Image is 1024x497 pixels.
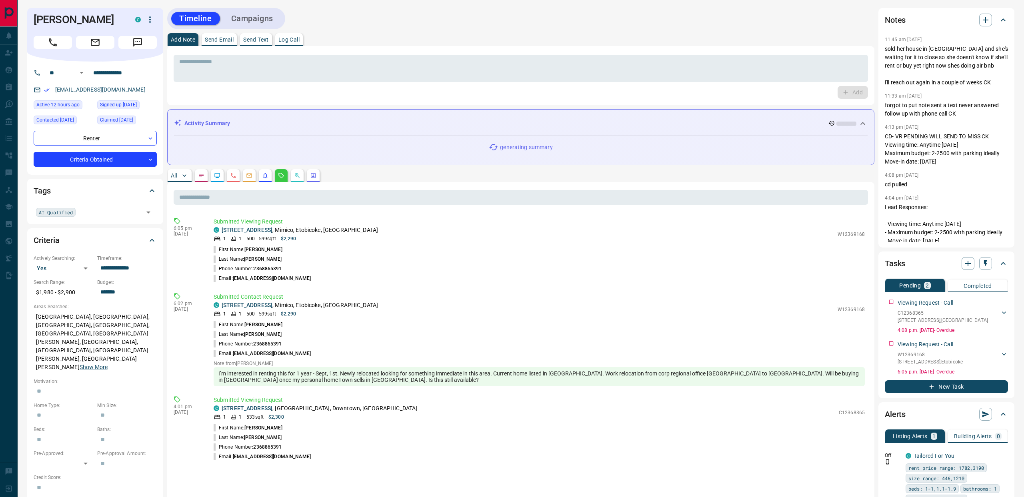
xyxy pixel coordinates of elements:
[885,172,919,178] p: 4:08 pm [DATE]
[34,13,123,26] h1: [PERSON_NAME]
[34,279,93,286] p: Search Range:
[44,87,50,93] svg: Email Verified
[838,306,865,313] p: W12369168
[278,37,300,42] p: Log Call
[253,266,282,271] span: 2368865391
[171,173,177,178] p: All
[222,405,272,411] a: [STREET_ADDRESS]
[214,302,219,308] div: condos.ca
[34,255,93,262] p: Actively Searching:
[223,413,226,421] p: 1
[233,454,311,459] span: [EMAIL_ADDRESS][DOMAIN_NAME]
[964,283,992,289] p: Completed
[34,262,93,275] div: Yes
[885,257,905,270] h2: Tasks
[885,132,1008,166] p: CD- VR PENDING WILL SEND TO MISS CK Viewing time: Anytime [DATE] Maximum budget: 2-2500 with park...
[214,434,282,441] p: Last Name:
[906,453,911,459] div: condos.ca
[954,433,992,439] p: Building Alerts
[97,255,157,262] p: Timeframe:
[885,254,1008,273] div: Tasks
[80,363,108,371] button: Show More
[898,358,963,365] p: [STREET_ADDRESS] , Etobicoke
[214,275,311,282] p: Email:
[278,172,284,179] svg: Requests
[100,101,137,109] span: Signed up [DATE]
[198,172,204,179] svg: Notes
[898,317,988,324] p: [STREET_ADDRESS] , [GEOGRAPHIC_DATA]
[222,226,378,234] p: , Mimico, Etobicoke, [GEOGRAPHIC_DATA]
[34,310,157,374] p: [GEOGRAPHIC_DATA], [GEOGRAPHIC_DATA], [GEOGRAPHIC_DATA], [GEOGRAPHIC_DATA], [GEOGRAPHIC_DATA], [G...
[885,408,906,421] h2: Alerts
[36,101,80,109] span: Active 12 hours ago
[222,227,272,233] a: [STREET_ADDRESS]
[97,402,157,409] p: Min Size:
[214,255,282,263] p: Last Name:
[214,172,220,179] svg: Lead Browsing Activity
[34,152,157,167] div: Criteria Obtained
[97,450,157,457] p: Pre-Approval Amount:
[253,444,282,450] span: 2368865391
[885,380,1008,393] button: New Task
[222,301,378,309] p: , Mimico, Etobicoke, [GEOGRAPHIC_DATA]
[34,402,93,409] p: Home Type:
[214,361,865,366] p: Note from [PERSON_NAME]
[214,350,311,357] p: Email:
[97,100,157,112] div: Thu Aug 28 2025
[246,172,252,179] svg: Emails
[34,234,60,247] h2: Criteria
[898,309,988,317] p: C12368365
[243,37,269,42] p: Send Text
[893,433,928,439] p: Listing Alerts
[34,231,157,250] div: Criteria
[34,378,157,385] p: Motivation:
[36,116,74,124] span: Contacted [DATE]
[244,425,282,431] span: [PERSON_NAME]
[898,351,963,358] p: W12369168
[244,322,282,327] span: [PERSON_NAME]
[184,119,230,128] p: Activity Summary
[281,310,296,317] p: $2,290
[885,124,919,130] p: 4:13 pm [DATE]
[885,37,922,42] p: 11:45 am [DATE]
[246,235,276,242] p: 500 - 599 sqft
[899,283,921,288] p: Pending
[885,195,919,201] p: 4:04 pm [DATE]
[244,435,282,440] span: [PERSON_NAME]
[174,306,202,312] p: [DATE]
[898,368,1008,375] p: 6:05 p.m. [DATE] - Overdue
[174,404,202,409] p: 4:01 pm
[77,68,86,78] button: Open
[34,286,93,299] p: $1,980 - $2,900
[100,116,133,124] span: Claimed [DATE]
[97,116,157,127] div: Fri Aug 29 2025
[926,283,929,288] p: 2
[205,37,234,42] p: Send Email
[222,302,272,308] a: [STREET_ADDRESS]
[214,424,282,431] p: First Name:
[281,235,296,242] p: $2,290
[239,310,242,317] p: 1
[34,36,72,49] span: Call
[914,453,954,459] a: Tailored For You
[885,459,890,465] svg: Push Notification Only
[34,100,93,112] div: Mon Sep 15 2025
[171,37,195,42] p: Add Note
[244,256,282,262] span: [PERSON_NAME]
[76,36,114,49] span: Email
[214,265,282,272] p: Phone Number:
[253,341,282,347] span: 2368865391
[174,409,202,415] p: [DATE]
[908,485,956,493] span: beds: 1-1,1.1-1.9
[214,405,219,411] div: condos.ca
[34,116,93,127] div: Thu Aug 28 2025
[885,180,1008,189] p: cd pulled
[171,12,220,25] button: Timeline
[34,426,93,433] p: Beds:
[223,235,226,242] p: 1
[898,349,1008,367] div: W12369168[STREET_ADDRESS],Etobicoke
[230,172,236,179] svg: Calls
[885,45,1008,87] p: sold her house in [GEOGRAPHIC_DATA] and she's waiting for it to close so she doesn't know if she'...
[885,405,1008,424] div: Alerts
[233,351,311,356] span: [EMAIL_ADDRESS][DOMAIN_NAME]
